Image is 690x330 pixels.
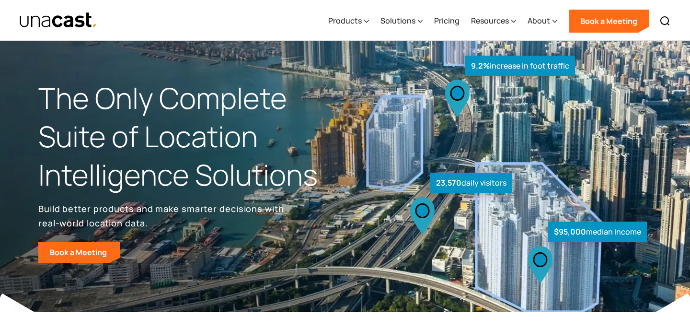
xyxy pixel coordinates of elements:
div: increase in foot traffic [465,56,575,76]
div: Products [328,15,362,26]
img: Search icon [659,15,671,27]
div: About [528,1,557,41]
strong: 23,570 [436,177,461,188]
a: Pricing [434,1,460,41]
a: Book a Meeting [38,242,120,263]
a: home [19,12,97,29]
h1: The Only Complete Suite of Location Intelligence Solutions [38,79,345,194]
a: Book a Meeting [569,10,649,33]
strong: $95,000 [554,226,586,237]
div: About [528,15,550,26]
div: Solutions [380,15,415,26]
div: Solutions [380,1,423,41]
strong: 9.2% [471,60,490,71]
div: daily visitors [430,173,512,193]
div: Resources [471,15,509,26]
div: median income [548,222,647,242]
p: Build better products and make smarter decisions with real-world location data. [38,201,287,230]
div: Products [328,1,369,41]
div: Resources [471,1,516,41]
img: Unacast text logo [19,12,97,29]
